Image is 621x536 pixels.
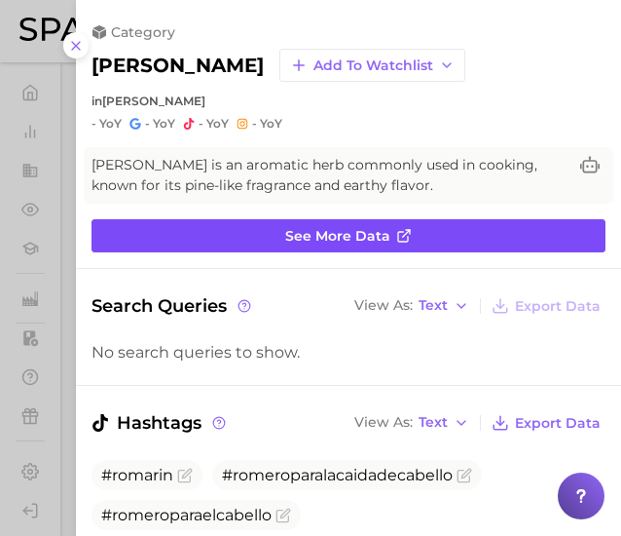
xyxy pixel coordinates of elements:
button: Export Data [487,292,605,320]
span: #romarin [101,466,173,484]
h2: [PERSON_NAME] [91,54,264,77]
div: in [91,94,605,108]
span: [PERSON_NAME] is an aromatic herb commonly used in cooking, known for its pine-like fragrance and... [91,155,566,196]
span: YoY [153,116,175,132]
button: Flag as miscategorized or irrelevant [457,468,472,483]
span: - [252,116,257,131]
button: View AsText [349,293,474,319]
span: Text [419,300,448,311]
span: Export Data [515,415,601,432]
span: category [111,23,175,41]
span: Hashtags [91,409,229,437]
span: See more data [285,228,390,245]
button: Export Data [487,409,605,437]
span: View As [354,300,413,311]
span: #romeroparaelcabello [101,506,272,524]
span: - [199,116,203,131]
span: #romeroparalacaidadecabello [222,466,453,484]
button: Add to Watchlist [279,49,465,82]
div: No search queries to show. [91,343,605,362]
span: View As [354,417,413,428]
button: Flag as miscategorized or irrelevant [177,468,193,483]
span: YoY [206,116,229,132]
button: View AsText [349,410,474,436]
span: - [91,116,96,131]
span: Export Data [515,298,601,315]
span: Add to Watchlist [313,57,433,74]
span: YoY [99,116,122,132]
a: See more data [91,219,605,252]
span: Search Queries [91,292,254,320]
span: YoY [260,116,282,132]
span: - [145,116,150,131]
span: [PERSON_NAME] [102,94,205,108]
span: Text [419,417,448,428]
button: Flag as miscategorized or irrelevant [275,508,291,523]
